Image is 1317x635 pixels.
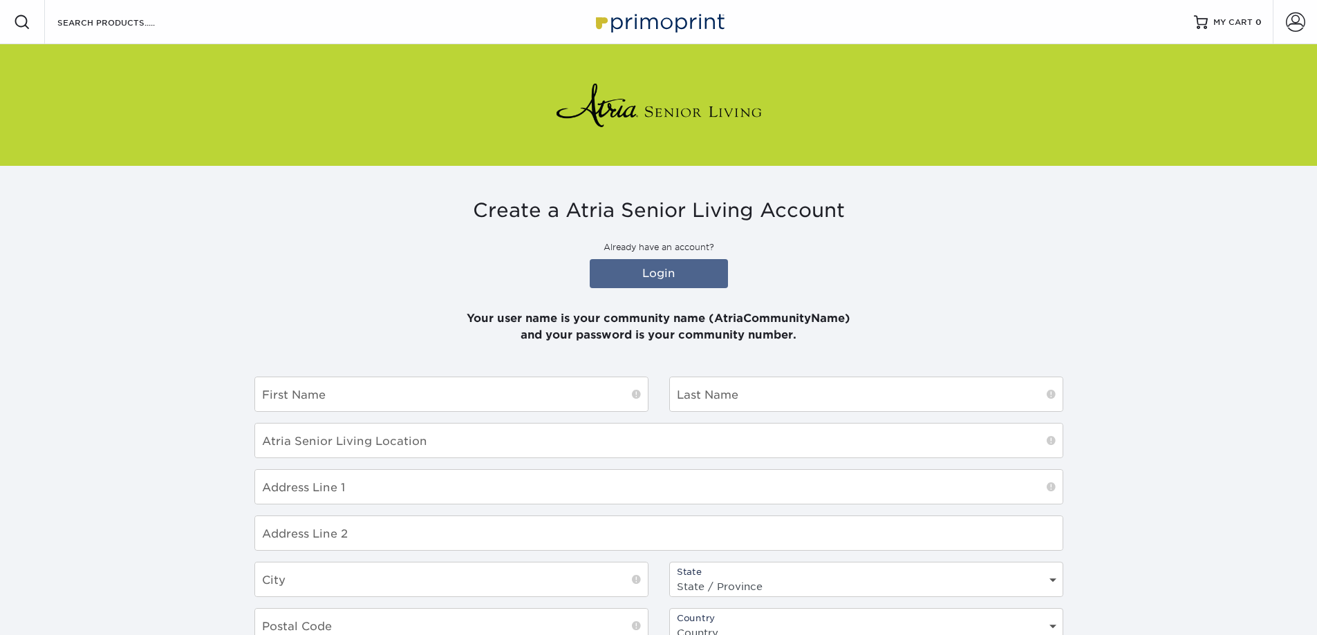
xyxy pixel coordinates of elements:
img: Atria Senior Living [555,77,763,133]
img: Primoprint [590,7,728,37]
p: Already have an account? [254,241,1063,254]
span: MY CART [1213,17,1253,28]
a: Login [590,259,728,288]
h3: Create a Atria Senior Living Account [254,199,1063,222]
p: Your user name is your community name (AtriaCommunityName) and your password is your community nu... [254,294,1063,343]
span: 0 [1255,17,1262,27]
input: SEARCH PRODUCTS..... [56,14,191,30]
